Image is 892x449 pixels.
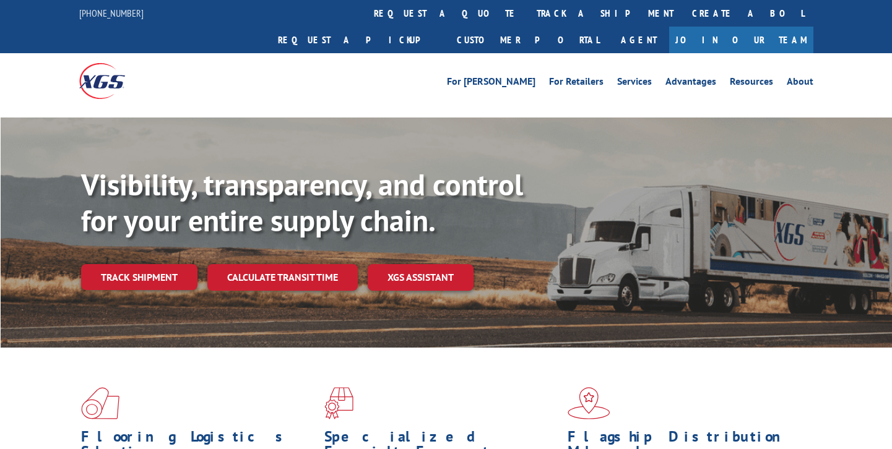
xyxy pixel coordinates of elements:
[608,27,669,53] a: Agent
[665,77,716,90] a: Advantages
[617,77,652,90] a: Services
[81,264,197,290] a: Track shipment
[207,264,358,291] a: Calculate transit time
[730,77,773,90] a: Resources
[568,387,610,419] img: xgs-icon-flagship-distribution-model-red
[81,387,119,419] img: xgs-icon-total-supply-chain-intelligence-red
[447,77,535,90] a: For [PERSON_NAME]
[549,77,604,90] a: For Retailers
[81,165,523,239] b: Visibility, transparency, and control for your entire supply chain.
[324,387,353,419] img: xgs-icon-focused-on-flooring-red
[669,27,813,53] a: Join Our Team
[368,264,474,291] a: XGS ASSISTANT
[269,27,448,53] a: Request a pickup
[79,7,144,19] a: [PHONE_NUMBER]
[787,77,813,90] a: About
[448,27,608,53] a: Customer Portal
